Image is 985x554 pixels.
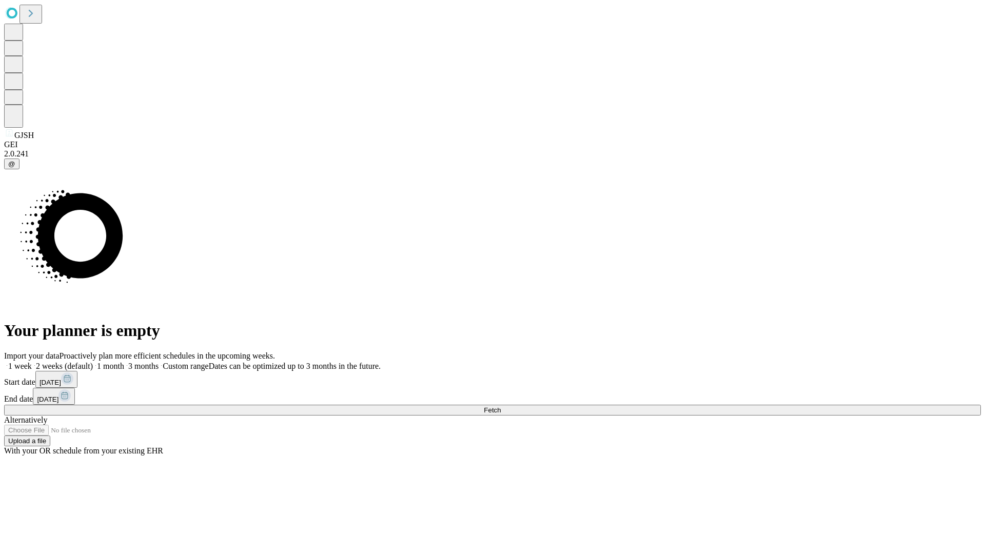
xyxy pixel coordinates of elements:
span: 1 month [97,362,124,370]
div: GEI [4,140,981,149]
span: Custom range [163,362,208,370]
span: Proactively plan more efficient schedules in the upcoming weeks. [60,351,275,360]
span: 1 week [8,362,32,370]
span: Alternatively [4,415,47,424]
span: 2 weeks (default) [36,362,93,370]
span: [DATE] [37,395,58,403]
div: Start date [4,371,981,388]
span: With your OR schedule from your existing EHR [4,446,163,455]
h1: Your planner is empty [4,321,981,340]
div: 2.0.241 [4,149,981,159]
span: 3 months [128,362,159,370]
button: Upload a file [4,436,50,446]
button: Fetch [4,405,981,415]
span: Dates can be optimized up to 3 months in the future. [209,362,381,370]
span: Fetch [484,406,501,414]
span: Import your data [4,351,60,360]
span: GJSH [14,131,34,140]
span: @ [8,160,15,168]
button: @ [4,159,19,169]
button: [DATE] [33,388,75,405]
div: End date [4,388,981,405]
span: [DATE] [40,379,61,386]
button: [DATE] [35,371,77,388]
